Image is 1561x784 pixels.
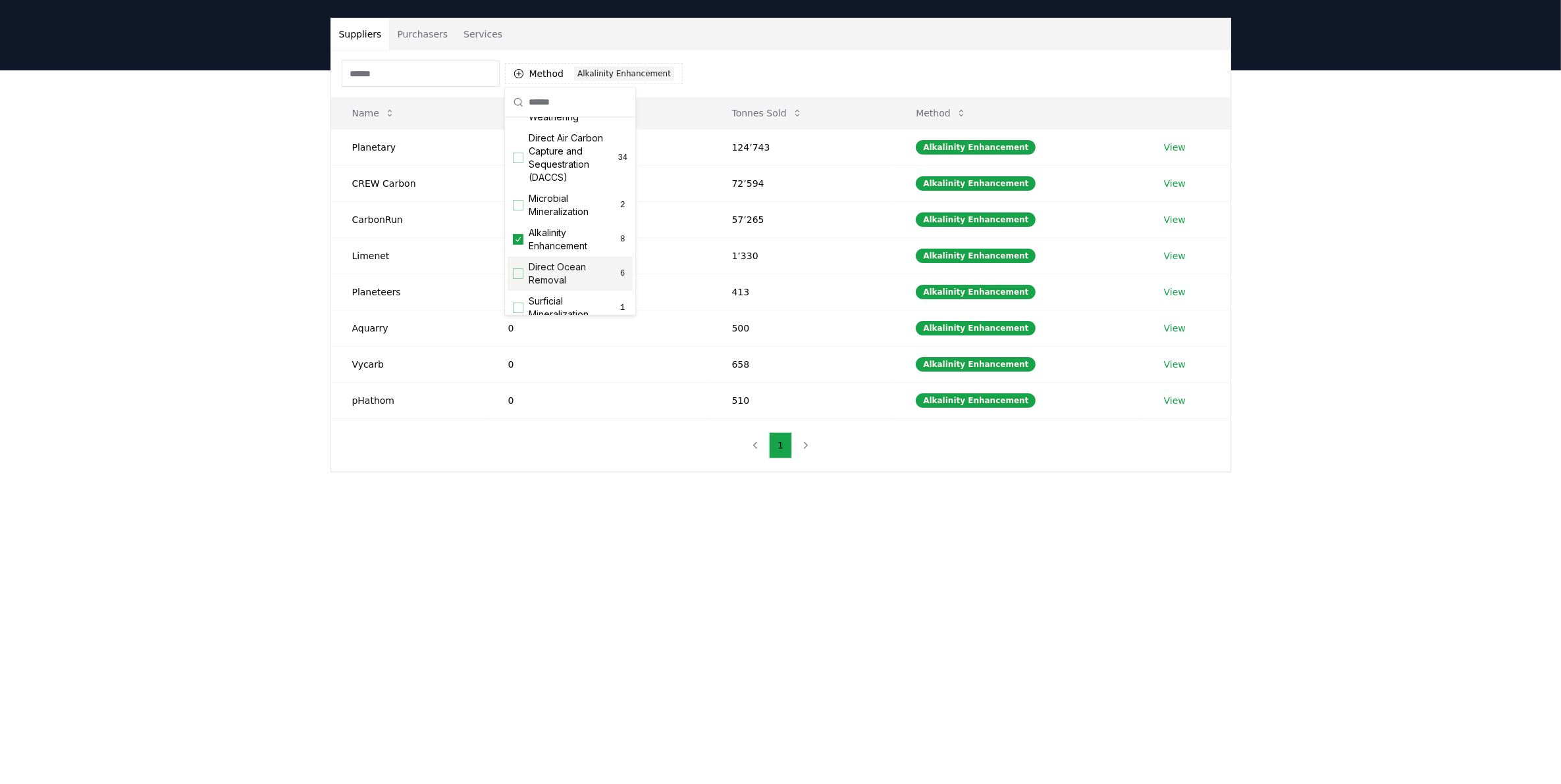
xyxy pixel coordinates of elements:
a: View [1164,177,1186,190]
td: 777 [487,129,711,165]
td: 124’743 [711,129,895,165]
span: Alkalinity Enhancement [529,226,618,253]
td: 510 [711,382,895,418]
div: Alkalinity Enhancement [916,285,1036,299]
td: 0 [487,274,711,310]
a: View [1164,358,1186,371]
span: Microbial Mineralization [529,192,618,218]
div: Alkalinity Enhancement [916,140,1036,155]
td: 0 [487,346,711,382]
button: Tonnes Sold [722,100,813,126]
td: Vycarb [331,346,487,382]
span: Direct Air Carbon Capture and Sequestration (DACCS) [529,132,618,184]
div: Alkalinity Enhancement [916,321,1036,335]
a: View [1164,322,1186,335]
div: Alkalinity Enhancement [916,393,1036,408]
button: Suppliers [331,18,390,50]
td: Planetary [331,129,487,165]
td: 72’594 [711,165,895,201]
button: Method [905,100,977,126]
div: Alkalinity Enhancement [916,176,1036,191]
td: pHathom [331,382,487,418]
td: 500 [711,310,895,346]
td: 658 [711,346,895,382]
div: Alkalinity Enhancement [574,66,674,81]
div: Alkalinity Enhancement [916,357,1036,372]
div: Alkalinity Enhancement [916,212,1036,227]
button: Purchasers [389,18,456,50]
td: 14 [487,237,711,274]
button: MethodAlkalinity Enhancement [505,63,683,84]
span: 6 [618,268,628,279]
span: 8 [618,234,627,245]
a: View [1164,249,1186,262]
span: Direct Ocean Removal [529,260,618,287]
td: CREW Carbon [331,165,487,201]
button: Name [342,100,406,126]
td: 0 [487,310,711,346]
span: 34 [618,153,627,163]
a: View [1164,213,1186,226]
a: View [1164,141,1186,154]
td: Aquarry [331,310,487,346]
td: 413 [711,274,895,310]
td: 102 [487,165,711,201]
button: Services [456,18,510,50]
button: 1 [769,432,792,458]
a: View [1164,394,1186,407]
td: 21 [487,201,711,237]
td: 0 [487,382,711,418]
div: Alkalinity Enhancement [916,249,1036,263]
span: 1 [618,303,628,313]
button: Tonnes Delivered [498,100,614,126]
span: 2 [618,200,627,210]
span: Surficial Mineralization [529,295,618,321]
td: 1’330 [711,237,895,274]
td: Limenet [331,237,487,274]
td: CarbonRun [331,201,487,237]
a: View [1164,285,1186,299]
td: Planeteers [331,274,487,310]
td: 57’265 [711,201,895,237]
